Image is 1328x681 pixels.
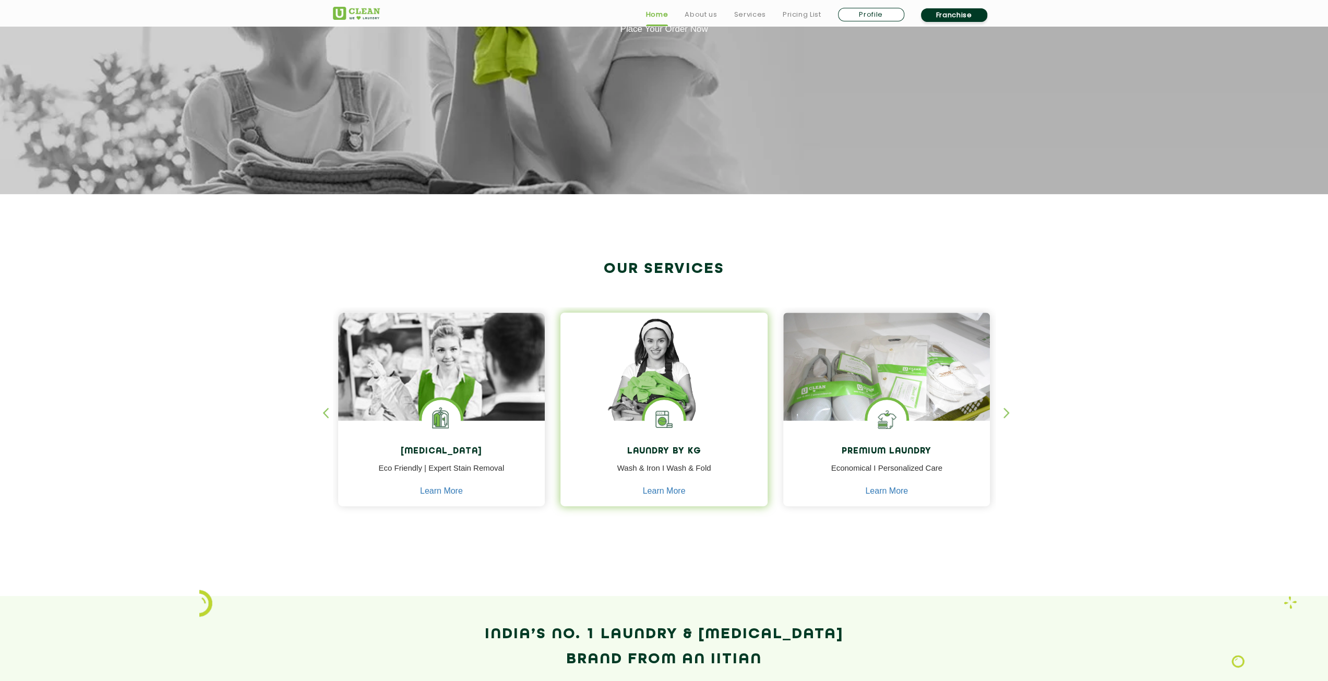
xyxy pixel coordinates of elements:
[1231,655,1245,668] img: Laundry
[791,462,983,486] p: Economical I Personalized Care
[333,622,996,672] h2: India’s No. 1 Laundry & [MEDICAL_DATA] Brand from an IITian
[346,447,537,457] h4: [MEDICAL_DATA]
[338,313,545,479] img: Drycleaners near me
[734,8,765,21] a: Services
[620,24,708,34] a: Place Your Order Now
[865,486,908,496] a: Learn More
[921,8,987,22] a: Franchise
[568,462,760,486] p: Wash & Iron I Wash & Fold
[333,7,380,20] img: UClean Laundry and Dry Cleaning
[783,313,990,450] img: laundry done shoes and clothes
[1284,596,1297,609] img: Laundry wash and iron
[420,486,463,496] a: Learn More
[643,486,686,496] a: Learn More
[568,447,760,457] h4: Laundry by Kg
[685,8,717,21] a: About us
[644,400,684,439] img: laundry washing machine
[560,313,768,450] img: a girl with laundry basket
[783,8,821,21] a: Pricing List
[422,400,461,439] img: Laundry Services near me
[838,8,904,21] a: Profile
[867,400,906,439] img: Shoes Cleaning
[646,8,668,21] a: Home
[791,447,983,457] h4: Premium Laundry
[199,590,212,617] img: icon_2.png
[346,462,537,486] p: Eco Friendly | Expert Stain Removal
[333,260,996,278] h2: Our Services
